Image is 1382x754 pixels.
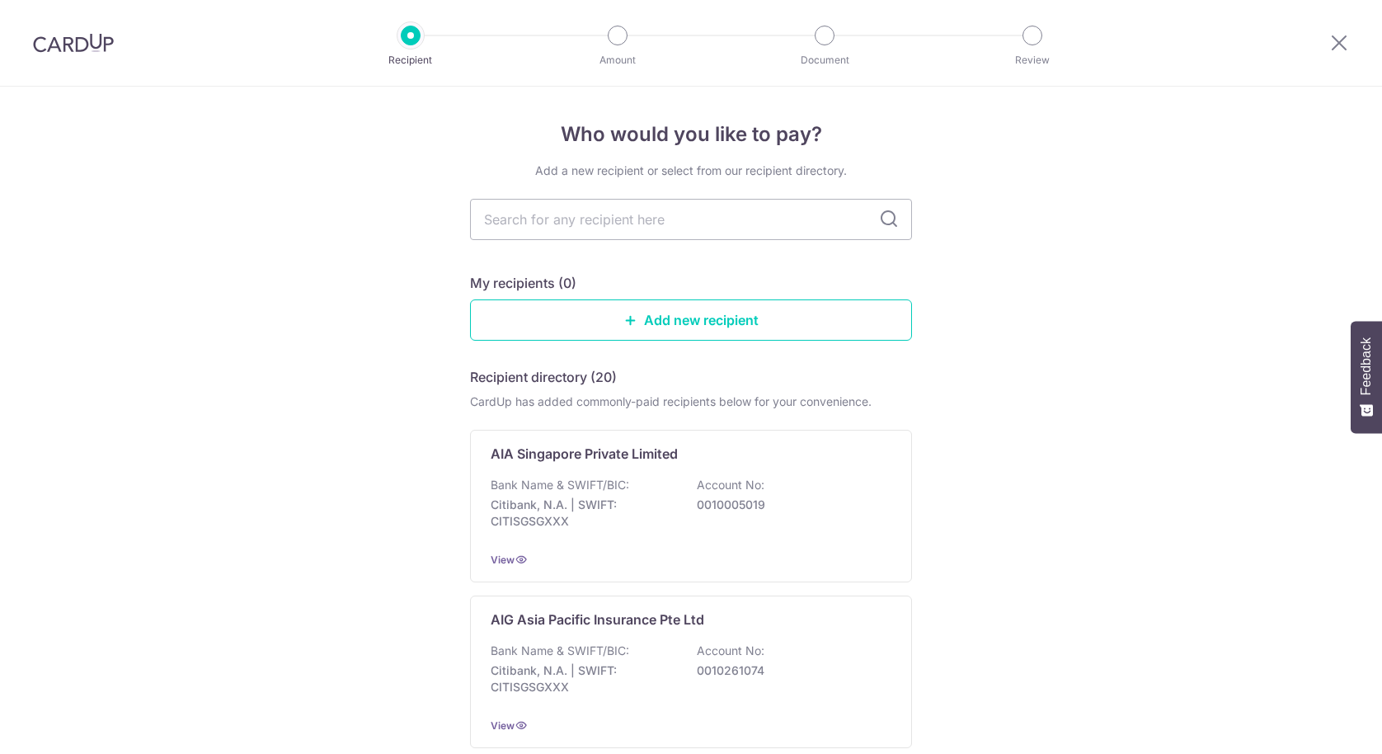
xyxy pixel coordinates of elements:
button: Feedback - Show survey [1351,321,1382,433]
p: Amount [557,52,679,68]
input: Search for any recipient here [470,199,912,240]
p: Account No: [697,643,764,659]
p: Citibank, N.A. | SWIFT: CITISGSGXXX [491,497,675,530]
iframe: Opens a widget where you can find more information [1276,705,1366,746]
h5: My recipients (0) [470,273,576,293]
p: 0010005019 [697,497,881,513]
p: Account No: [697,477,764,493]
p: Document [764,52,886,68]
h4: Who would you like to pay? [470,120,912,149]
p: Recipient [350,52,472,68]
a: View [491,554,515,566]
div: Add a new recipient or select from our recipient directory. [470,163,912,179]
div: CardUp has added commonly-paid recipients below for your convenience. [470,393,912,410]
p: Bank Name & SWIFT/BIC: [491,643,629,659]
h5: Recipient directory (20) [470,367,617,387]
p: Review [971,52,1093,68]
p: AIA Singapore Private Limited [491,444,678,464]
p: Citibank, N.A. | SWIFT: CITISGSGXXX [491,662,675,695]
p: AIG Asia Pacific Insurance Pte Ltd [491,610,704,629]
span: Feedback [1359,337,1374,395]
a: Add new recipient [470,299,912,341]
p: 0010261074 [697,662,881,679]
img: CardUp [33,33,114,53]
a: View [491,719,515,732]
p: Bank Name & SWIFT/BIC: [491,477,629,493]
